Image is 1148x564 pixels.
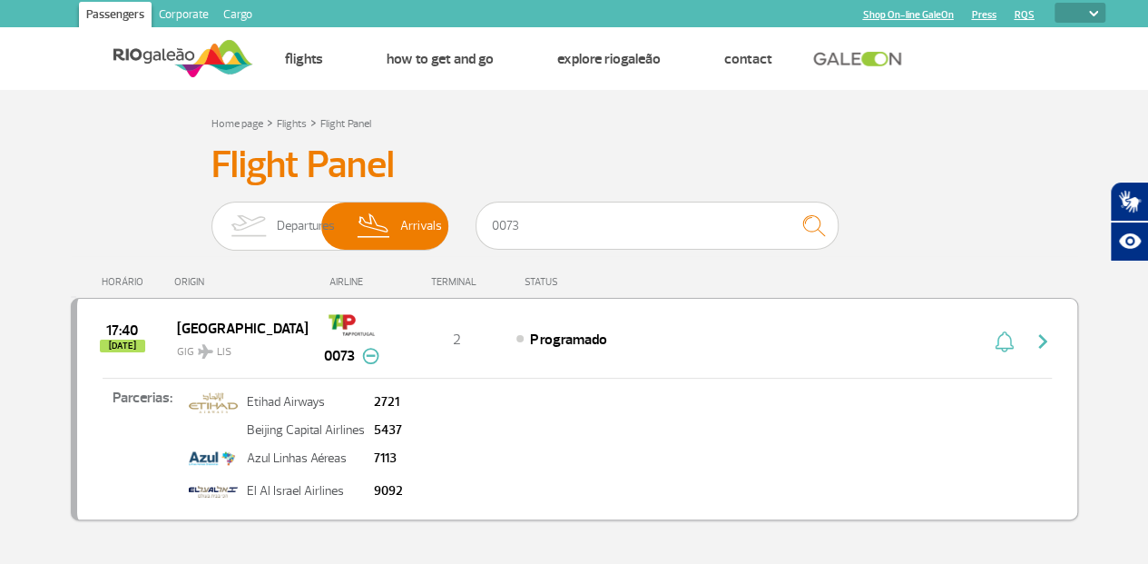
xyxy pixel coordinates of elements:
[77,387,184,494] p: Parcerias:
[211,117,263,131] a: Home page
[216,2,260,31] a: Cargo
[277,117,307,131] a: Flights
[387,50,494,68] a: How to get and go
[76,276,175,288] div: HORÁRIO
[100,340,145,352] span: [DATE]
[515,276,663,288] div: STATUS
[211,143,937,188] h3: Flight Panel
[247,396,365,409] p: Etihad Airways
[1110,222,1148,262] button: Abrir recursos assistivos.
[277,203,335,250] span: Departures
[267,112,273,133] a: >
[198,344,213,359] img: destiny_airplane.svg
[310,112,317,133] a: >
[174,276,307,288] div: ORIGIN
[971,9,996,21] a: Press
[1110,182,1148,222] button: Abrir tradutor de língua de sinais.
[247,452,365,465] p: Azul Linhas Aéreas
[374,396,403,409] p: 2721
[1014,9,1034,21] a: RQS
[1032,331,1054,352] img: seta-direita-painel-voo.svg
[995,331,1014,352] img: sino-painel-voo.svg
[217,344,231,361] span: LIS
[285,50,323,68] a: Flights
[530,331,606,349] span: Programado
[247,485,365,498] p: El Al Israel Airlines
[476,202,839,250] input: Flight, city or airline
[453,331,461,349] span: 2
[79,2,152,31] a: Passengers
[189,476,238,507] img: El-AL.png
[374,424,403,437] p: 5437
[189,387,238,418] img: etihad_airways.png
[177,334,293,361] span: GIG
[177,316,293,340] span: [GEOGRAPHIC_DATA]
[320,117,371,131] a: Flight Panel
[374,452,403,465] p: 7113
[397,276,515,288] div: TERMINAL
[1110,182,1148,262] div: Plugin de acessibilidade da Hand Talk.
[189,443,235,474] img: azul.png
[400,203,442,250] span: Arrivals
[724,50,772,68] a: Contact
[324,345,355,367] span: 0073
[247,424,365,437] p: Beijing Capital Airlines
[374,485,403,498] p: 9092
[862,9,953,21] a: Shop On-line GaleOn
[307,276,397,288] div: AIRLINE
[348,203,401,250] img: slider-desembarque
[106,324,138,337] span: 2025-08-27 17:40:00
[557,50,661,68] a: Explore RIOgaleão
[362,348,379,364] img: menos-info-painel-voo.svg
[220,203,277,250] img: slider-embarque
[152,2,216,31] a: Corporate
